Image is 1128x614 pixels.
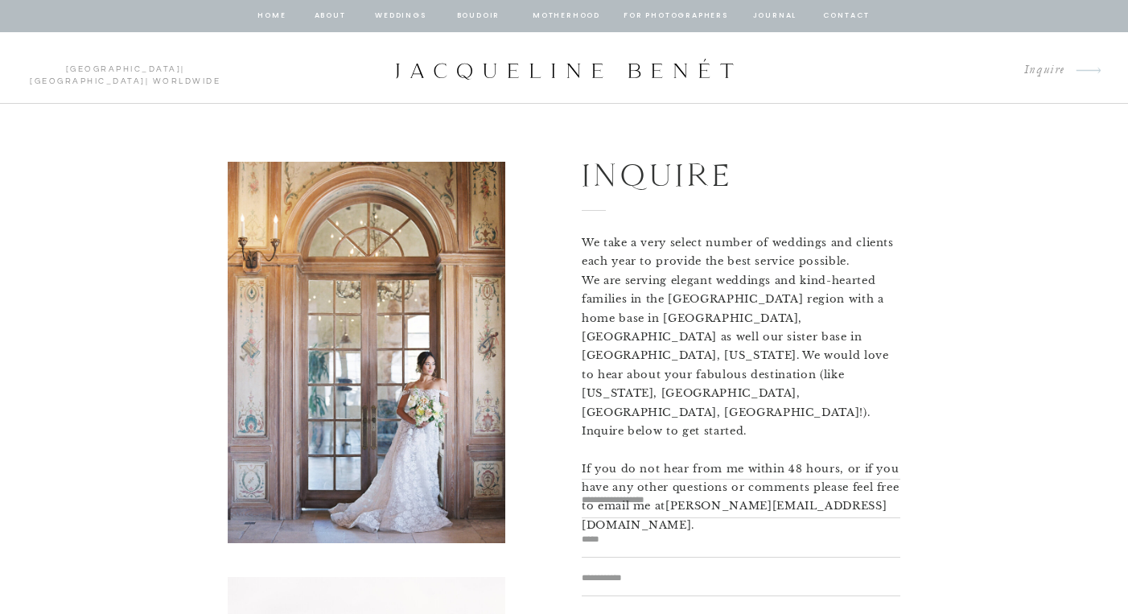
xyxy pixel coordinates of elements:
a: for photographers [624,9,728,23]
a: about [313,9,347,23]
a: Inquire [1011,60,1065,81]
h1: Inquire [582,150,846,197]
p: We take a very select number of weddings and clients each year to provide the best service possib... [582,233,900,455]
a: [GEOGRAPHIC_DATA] [66,65,182,73]
a: contact [821,9,872,23]
a: Motherhood [533,9,599,23]
a: Weddings [373,9,428,23]
p: | | Worldwide [23,64,228,73]
a: journal [750,9,800,23]
a: [GEOGRAPHIC_DATA] [30,77,146,85]
a: BOUDOIR [455,9,501,23]
a: home [257,9,287,23]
